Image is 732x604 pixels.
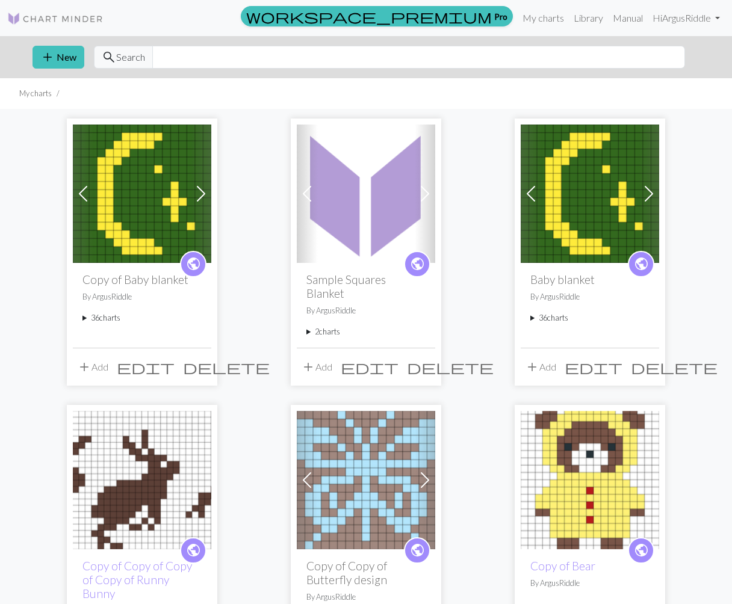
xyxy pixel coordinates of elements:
button: New [33,46,84,69]
img: Garter Stitch Square [297,125,435,263]
h2: Copy of Baby blanket [82,273,202,286]
span: delete [631,359,718,375]
a: Butterfly design [297,473,435,484]
p: By ArgusRiddle [306,305,426,316]
button: Delete [403,356,498,378]
a: Garter Stitch Square [297,186,435,198]
i: Edit [117,360,175,374]
h2: Baby blanket [530,273,650,286]
button: Add [73,356,113,378]
p: By ArgusRiddle [306,591,426,603]
a: public [404,537,430,564]
span: edit [117,359,175,375]
img: Moon [73,125,211,263]
span: edit [565,359,622,375]
p: By ArgusRiddle [530,578,650,589]
i: public [410,252,425,276]
a: Copy of Copy of Copy of Copy of Runny Bunny [82,559,192,600]
span: edit [341,359,399,375]
button: Edit [337,356,403,378]
a: Library [569,6,608,30]
span: public [410,254,425,273]
span: workspace_premium [246,8,492,25]
i: public [186,538,201,562]
a: Moon [73,186,211,198]
a: public [180,537,206,564]
a: public [404,251,430,277]
i: public [634,252,649,276]
button: Edit [113,356,179,378]
i: Edit [565,360,622,374]
i: public [410,538,425,562]
summary: 2charts [306,326,426,337]
button: Add [297,356,337,378]
p: By ArgusRiddle [530,291,650,303]
a: Copy of Bear [530,559,595,573]
img: Bear [521,411,659,549]
span: add [301,359,315,375]
button: Delete [179,356,274,378]
img: Logo [7,11,104,26]
a: public [180,251,206,277]
i: Edit [341,360,399,374]
span: public [410,541,425,559]
img: Copy of Rabbits 1 [73,411,211,549]
button: Edit [560,356,627,378]
p: By ArgusRiddle [82,291,202,303]
button: Add [521,356,560,378]
span: public [186,254,201,273]
span: add [40,49,55,66]
span: Search [116,50,145,64]
span: add [77,359,91,375]
a: HiArgusRiddle [648,6,725,30]
a: Bear [521,473,659,484]
span: add [525,359,539,375]
summary: 36charts [82,312,202,324]
a: Manual [608,6,648,30]
i: public [186,252,201,276]
button: Delete [627,356,722,378]
a: Copy of Rabbits 1 [73,473,211,484]
img: Moon [521,125,659,263]
span: delete [407,359,494,375]
a: Pro [241,6,513,26]
span: public [634,541,649,559]
h2: Sample Squares Blanket [306,273,426,300]
a: My charts [518,6,569,30]
img: Butterfly design [297,411,435,549]
h2: Copy of Copy of Butterfly design [306,559,426,587]
a: Moon [521,186,659,198]
span: public [186,541,201,559]
li: My charts [19,88,52,99]
span: delete [183,359,270,375]
a: public [628,537,654,564]
a: public [628,251,654,277]
i: public [634,538,649,562]
span: search [102,49,116,66]
span: public [634,254,649,273]
summary: 36charts [530,312,650,324]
